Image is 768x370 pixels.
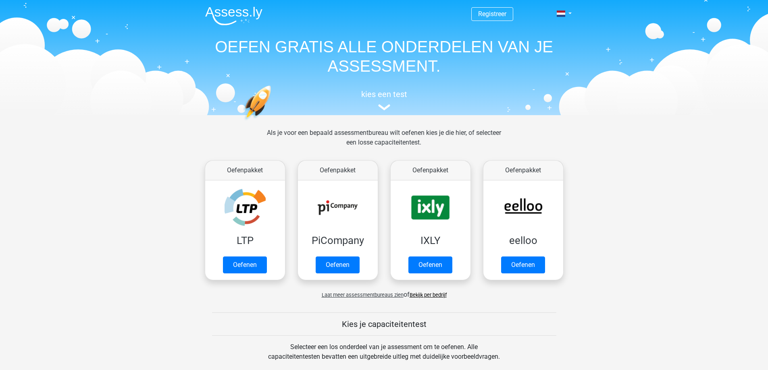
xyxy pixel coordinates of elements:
[478,10,506,18] a: Registreer
[199,283,570,300] div: of
[205,6,262,25] img: Assessly
[410,292,447,298] a: Bekijk per bedrijf
[243,85,302,158] img: oefenen
[322,292,404,298] span: Laat meer assessmentbureaus zien
[260,128,508,157] div: Als je voor een bepaald assessmentbureau wilt oefenen kies je die hier, of selecteer een losse ca...
[212,319,556,329] h5: Kies je capaciteitentest
[378,104,390,110] img: assessment
[501,256,545,273] a: Oefenen
[199,89,570,99] h5: kies een test
[223,256,267,273] a: Oefenen
[199,89,570,111] a: kies een test
[316,256,360,273] a: Oefenen
[199,37,570,76] h1: OEFEN GRATIS ALLE ONDERDELEN VAN JE ASSESSMENT.
[408,256,452,273] a: Oefenen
